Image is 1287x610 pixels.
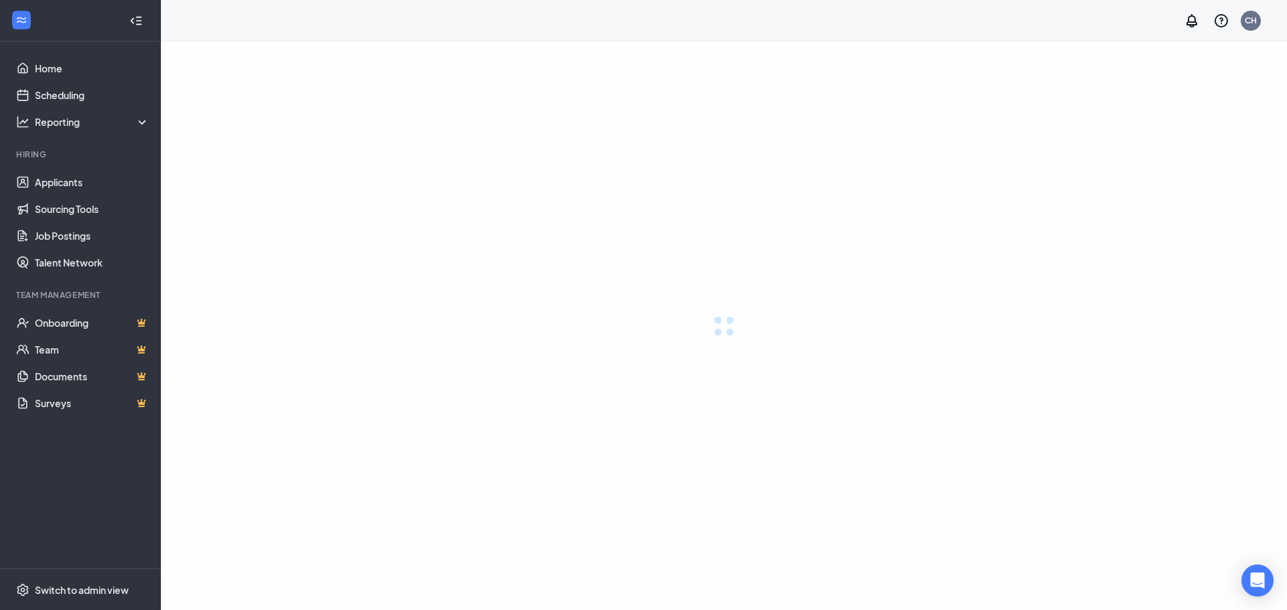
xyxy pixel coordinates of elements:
[35,309,149,336] a: OnboardingCrown
[16,115,29,129] svg: Analysis
[35,363,149,390] a: DocumentsCrown
[35,82,149,108] a: Scheduling
[1184,13,1200,29] svg: Notifications
[35,222,149,249] a: Job Postings
[129,14,143,27] svg: Collapse
[16,149,147,160] div: Hiring
[35,115,150,129] div: Reporting
[35,169,149,196] a: Applicants
[16,289,147,301] div: Team Management
[35,583,129,597] div: Switch to admin view
[35,390,149,416] a: SurveysCrown
[15,13,28,27] svg: WorkstreamLogo
[35,249,149,276] a: Talent Network
[16,583,29,597] svg: Settings
[35,196,149,222] a: Sourcing Tools
[1241,564,1274,597] div: Open Intercom Messenger
[1245,15,1257,26] div: CH
[1213,13,1229,29] svg: QuestionInfo
[35,336,149,363] a: TeamCrown
[35,55,149,82] a: Home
